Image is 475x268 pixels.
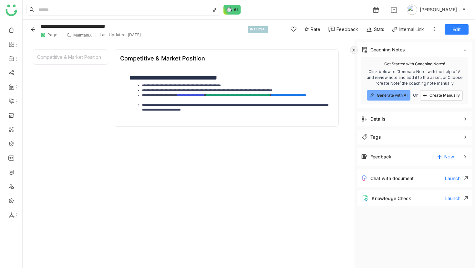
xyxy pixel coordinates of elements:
[370,134,381,141] div: Tags
[29,24,39,35] button: Back
[223,5,241,15] img: ask-buddy-normal.svg
[357,42,472,57] div: Coaching Notes
[413,92,418,98] span: Or
[328,27,335,32] img: feedback-1.svg
[41,32,46,38] img: paper.svg
[429,93,460,98] span: Create Manually
[5,5,17,16] img: logo
[420,90,463,101] button: Create Manually
[370,115,386,123] div: Details
[120,55,205,62] div: Competitive & Market Position
[357,112,472,126] div: Details
[33,50,108,64] div: Competitive & Market Position
[445,24,469,35] button: Edit
[444,152,454,162] span: New
[336,26,358,33] div: Feedback
[365,69,464,86] div: Click below to ‘Generate Note’ with the help of AI and review note and add it to the asset, or Ch...
[100,32,141,37] div: Last Updated: [DATE]
[73,33,92,38] div: MaintainX
[367,90,410,101] button: Generate with AI
[47,32,57,37] div: Page
[372,196,411,201] div: Knowledge Check
[399,27,424,32] div: Internal Link
[67,33,72,37] img: folder.svg
[366,26,372,33] img: stats.svg
[212,7,217,13] img: search-type.svg
[311,26,320,33] span: Rate
[445,196,468,201] div: Launch
[377,93,408,98] span: Generate with AI
[445,176,468,181] div: Launch
[366,26,384,33] div: Stats
[370,176,414,181] span: Chat with document
[384,61,445,67] div: Get Started with Coaching Notes!
[452,26,461,33] span: Edit
[370,153,391,160] div: Feedback
[420,6,457,13] span: [PERSON_NAME]
[357,148,472,166] div: FeedbackNew
[406,5,467,15] button: [PERSON_NAME]
[248,26,268,33] div: INTERNAL
[357,130,472,145] div: Tags
[391,7,397,14] img: help.svg
[370,46,405,53] div: Coaching Notes
[407,5,417,15] img: avatar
